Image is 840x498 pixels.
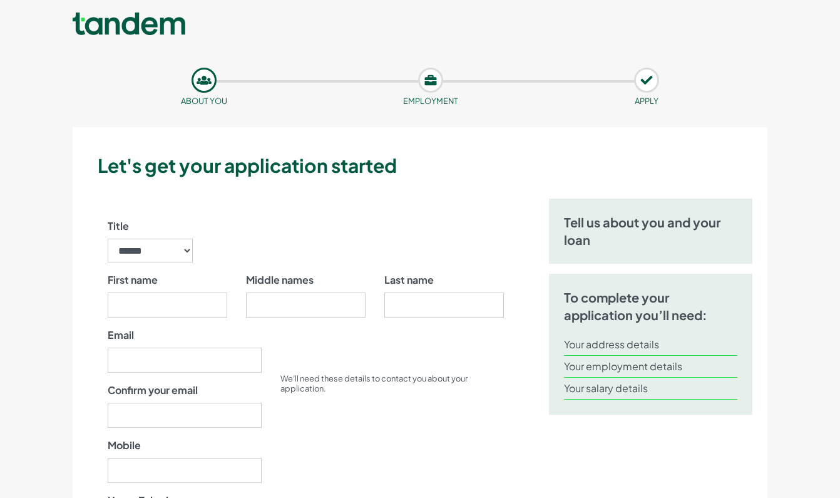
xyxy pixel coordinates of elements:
label: Title [108,219,129,234]
label: Middle names [246,272,314,288]
label: Mobile [108,438,141,453]
small: APPLY [635,96,658,106]
h5: Tell us about you and your loan [564,214,737,249]
label: Last name [384,272,434,288]
h3: Let's get your application started [98,152,762,179]
label: Email [108,328,134,343]
li: Your address details [564,334,737,356]
li: Your employment details [564,356,737,378]
small: We’ll need these details to contact you about your application. [280,373,468,393]
label: Confirm your email [108,383,198,398]
small: About you [181,96,227,106]
h5: To complete your application you’ll need: [564,289,737,324]
small: Employment [403,96,458,106]
label: First name [108,272,158,288]
li: Your salary details [564,378,737,400]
